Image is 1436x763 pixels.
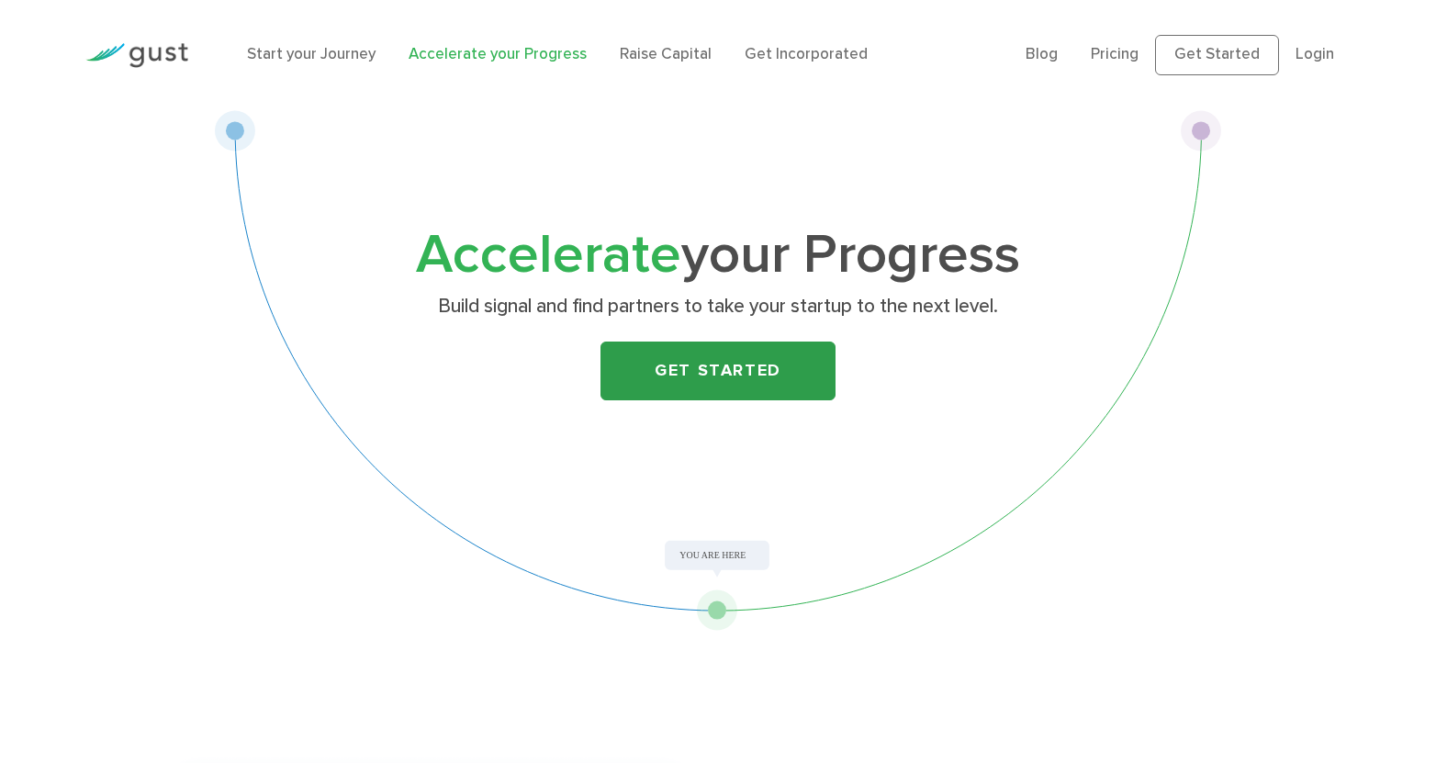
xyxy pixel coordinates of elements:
[600,342,836,400] a: Get Started
[247,45,376,63] a: Start your Journey
[1026,45,1058,63] a: Blog
[620,45,712,63] a: Raise Capital
[745,45,868,63] a: Get Incorporated
[409,45,587,63] a: Accelerate your Progress
[1296,45,1334,63] a: Login
[1091,45,1139,63] a: Pricing
[1155,35,1279,75] a: Get Started
[363,294,1074,320] p: Build signal and find partners to take your startup to the next level.
[355,230,1081,281] h1: your Progress
[85,43,188,68] img: Gust Logo
[416,222,681,287] span: Accelerate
